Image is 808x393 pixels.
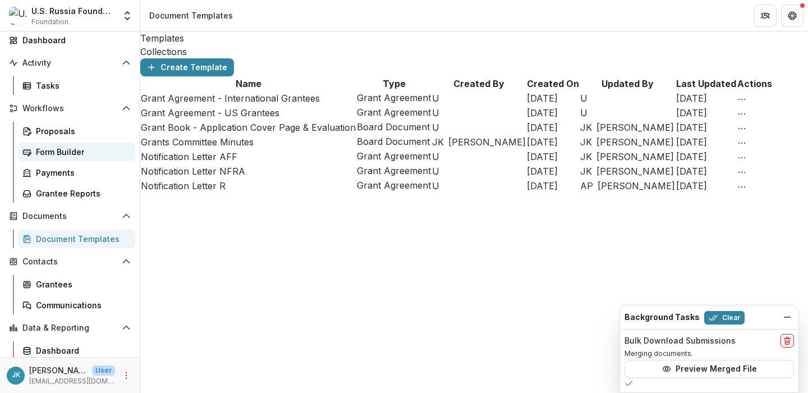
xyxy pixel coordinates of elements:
a: Notification Letter AFF [141,151,237,162]
div: Dashboard [36,345,126,357]
span: Data & Reporting [22,323,117,333]
div: Unknown [432,181,439,190]
button: More Action [737,135,746,149]
span: Contacts [22,257,117,267]
div: Jemile Kelderman [432,138,444,147]
th: Updated By [580,76,676,91]
nav: breadcrumb [145,7,237,24]
button: Open Workflows [4,99,135,117]
th: Created On [526,76,580,91]
a: Collections [140,45,808,58]
span: [PERSON_NAME] [596,135,674,149]
a: Tasks [18,76,135,95]
div: Tasks [36,80,126,92]
button: Clear [704,311,745,325]
button: delete [781,334,794,348]
span: [DATE] [676,107,707,118]
div: Unknown [580,108,587,117]
a: Proposals [18,122,135,140]
div: Proposals [36,125,126,137]
a: Document Templates [18,230,135,248]
div: Jemile Kelderman [580,152,592,161]
a: Grants Committee Minutes [141,136,254,148]
div: Unknown [432,152,439,161]
button: More Action [737,92,746,105]
th: Name [140,76,356,91]
button: More Action [737,164,746,178]
button: Preview Merged File [625,360,794,378]
span: Grant Agreement [357,166,431,176]
a: Templates [140,31,808,45]
div: Form Builder [36,146,126,158]
button: Open Contacts [4,253,135,271]
span: Grant Agreement [357,180,431,191]
div: Communications [36,299,126,311]
div: Grantee Reports [36,188,126,199]
div: Unknown [432,123,439,132]
div: Unknown [432,94,439,103]
div: Unknown [580,94,587,103]
span: [DATE] [527,136,558,148]
button: Get Help [781,4,804,27]
a: Communications [18,296,135,314]
p: Merging documents. [625,349,794,359]
button: More [120,369,133,382]
a: Form Builder [18,143,135,161]
span: Board Document [357,122,431,132]
span: Board Document [357,136,431,147]
button: More Action [737,150,746,163]
th: Actions [737,76,773,91]
h2: Background Tasks [625,313,700,322]
span: Workflows [22,104,117,113]
span: [DATE] [676,93,707,104]
p: [PERSON_NAME] [29,364,88,376]
div: Document Templates [149,10,233,21]
div: U.S. Russia Foundation [31,5,115,17]
button: More Action [737,106,746,120]
th: Type [356,76,431,91]
div: Anna P [580,181,593,190]
div: Jemile Kelderman [12,372,20,379]
div: Unknown [432,167,439,176]
span: Grant Agreement [357,151,431,162]
a: Grant Book - Application Cover Page & Evaluation [141,122,356,133]
h2: Bulk Download Submissions [625,336,736,346]
span: [DATE] [527,151,558,162]
div: Unknown [432,108,439,117]
span: [PERSON_NAME] [596,164,674,178]
div: Jemile Kelderman [580,138,592,147]
span: [DATE] [676,180,707,191]
span: [DATE] [527,107,558,118]
span: Activity [22,58,117,68]
span: [PERSON_NAME] [596,121,674,134]
a: Grantees [18,275,135,294]
span: Documents [22,212,117,221]
button: Open Activity [4,54,135,72]
span: Foundation [31,17,68,27]
div: Jemile Kelderman [580,167,592,176]
span: [DATE] [676,166,707,177]
a: Dashboard [4,31,135,49]
a: Grant Agreement - US Grantees [141,107,279,118]
a: Grant Agreement - International Grantees [141,93,320,104]
span: Grant Agreement [357,107,431,118]
span: [DATE] [676,122,707,133]
button: Partners [754,4,777,27]
th: Last Updated [676,76,737,91]
button: Create Template [140,58,234,76]
div: Payments [36,167,126,179]
span: [DATE] [527,180,558,191]
button: More Action [737,121,746,134]
span: Grant Agreement [357,93,431,103]
a: Grantee Reports [18,184,135,203]
button: More Action [737,179,746,193]
button: Open entity switcher [120,4,135,27]
span: [DATE] [676,151,707,162]
span: [PERSON_NAME] [598,179,675,193]
div: Jemile Kelderman [580,123,592,132]
span: [DATE] [527,93,558,104]
button: Open Documents [4,207,135,225]
a: Notification Letter R [141,180,226,191]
